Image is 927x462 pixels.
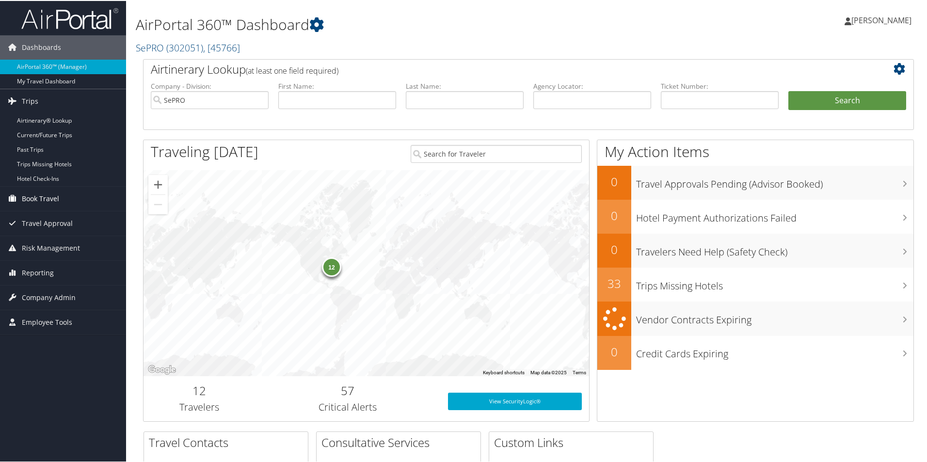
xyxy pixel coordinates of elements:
[22,34,61,59] span: Dashboards
[851,14,911,25] span: [PERSON_NAME]
[597,335,913,369] a: 0Credit Cards Expiring
[151,141,258,161] h1: Traveling [DATE]
[146,363,178,375] img: Google
[597,207,631,223] h2: 0
[597,141,913,161] h1: My Action Items
[636,273,913,292] h3: Trips Missing Hotels
[203,40,240,53] span: , [ 45766 ]
[597,173,631,189] h2: 0
[573,369,586,374] a: Terms (opens in new tab)
[322,256,341,276] div: 12
[22,186,59,210] span: Book Travel
[494,433,653,450] h2: Custom Links
[636,239,913,258] h3: Travelers Need Help (Safety Check)
[151,399,248,413] h3: Travelers
[483,368,525,375] button: Keyboard shortcuts
[22,285,76,309] span: Company Admin
[597,233,913,267] a: 0Travelers Need Help (Safety Check)
[661,80,779,90] label: Ticket Number:
[262,399,433,413] h3: Critical Alerts
[597,165,913,199] a: 0Travel Approvals Pending (Advisor Booked)
[636,307,913,326] h3: Vendor Contracts Expiring
[448,392,582,409] a: View SecurityLogic®
[166,40,203,53] span: ( 302051 )
[533,80,651,90] label: Agency Locator:
[530,369,567,374] span: Map data ©2025
[136,40,240,53] a: SePRO
[406,80,524,90] label: Last Name:
[845,5,921,34] a: [PERSON_NAME]
[597,343,631,359] h2: 0
[636,206,913,224] h3: Hotel Payment Authorizations Failed
[636,341,913,360] h3: Credit Cards Expiring
[148,194,168,213] button: Zoom out
[151,60,842,77] h2: Airtinerary Lookup
[22,88,38,112] span: Trips
[151,382,248,398] h2: 12
[636,172,913,190] h3: Travel Approvals Pending (Advisor Booked)
[148,174,168,193] button: Zoom in
[597,267,913,301] a: 33Trips Missing Hotels
[278,80,396,90] label: First Name:
[22,309,72,334] span: Employee Tools
[246,64,338,75] span: (at least one field required)
[21,6,118,29] img: airportal-logo.png
[22,260,54,284] span: Reporting
[321,433,480,450] h2: Consultative Services
[597,240,631,257] h2: 0
[149,433,308,450] h2: Travel Contacts
[146,363,178,375] a: Open this area in Google Maps (opens a new window)
[262,382,433,398] h2: 57
[597,199,913,233] a: 0Hotel Payment Authorizations Failed
[411,144,582,162] input: Search for Traveler
[597,301,913,335] a: Vendor Contracts Expiring
[22,210,73,235] span: Travel Approval
[597,274,631,291] h2: 33
[788,90,906,110] button: Search
[151,80,269,90] label: Company - Division:
[136,14,659,34] h1: AirPortal 360™ Dashboard
[22,235,80,259] span: Risk Management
